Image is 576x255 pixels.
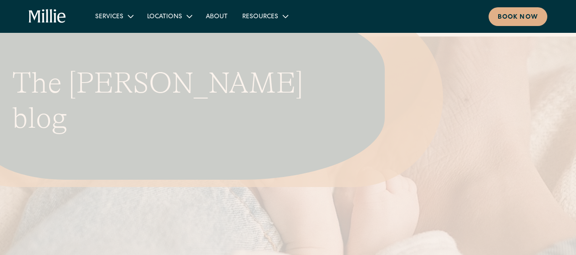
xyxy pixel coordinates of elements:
[88,9,140,24] div: Services
[147,12,182,22] div: Locations
[235,9,295,24] div: Resources
[498,13,538,22] div: Book now
[489,7,547,26] a: Book now
[12,66,326,136] h1: The [PERSON_NAME] blog
[199,9,235,24] a: About
[29,9,66,24] a: home
[242,12,278,22] div: Resources
[140,9,199,24] div: Locations
[95,12,123,22] div: Services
